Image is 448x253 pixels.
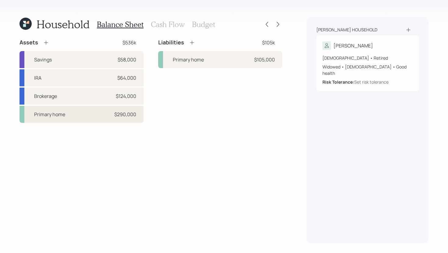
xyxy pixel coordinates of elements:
div: $58,000 [118,56,136,63]
div: [DEMOGRAPHIC_DATA] • Retired [322,55,413,61]
div: $105k [262,39,275,46]
div: $124,000 [116,92,136,100]
div: $536k [123,39,136,46]
div: [PERSON_NAME] household [316,27,377,33]
div: Primary home [34,111,65,118]
div: $105,000 [254,56,275,63]
div: Widowed • [DEMOGRAPHIC_DATA] • Good health [322,64,413,76]
h1: Household [37,18,90,31]
h4: Liabilities [158,39,184,46]
h4: Assets [20,39,38,46]
div: $290,000 [114,111,136,118]
h3: Balance Sheet [97,20,144,29]
div: [PERSON_NAME] [333,42,373,49]
div: Brokerage [34,92,57,100]
div: Set risk tolerance [354,79,389,85]
div: Savings [34,56,52,63]
div: Primary home [173,56,204,63]
h3: Cash Flow [151,20,185,29]
b: Risk Tolerance: [322,79,354,85]
div: IRA [34,74,41,81]
div: $64,000 [117,74,136,81]
h3: Budget [192,20,215,29]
